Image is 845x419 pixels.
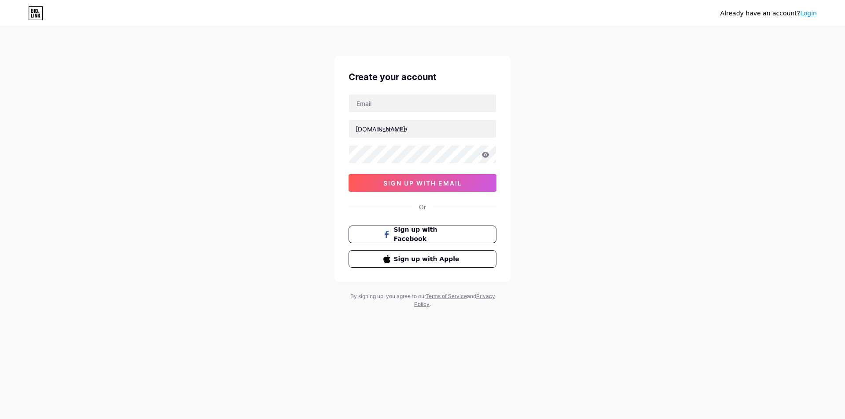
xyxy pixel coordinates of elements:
input: username [349,120,496,138]
button: Sign up with Facebook [349,226,496,243]
span: Sign up with Apple [394,255,462,264]
input: Email [349,95,496,112]
a: Login [800,10,817,17]
div: Or [419,202,426,211]
div: Already have an account? [720,9,817,18]
button: Sign up with Apple [349,250,496,268]
div: [DOMAIN_NAME]/ [356,124,408,134]
span: sign up with email [383,179,462,187]
button: sign up with email [349,174,496,192]
span: Sign up with Facebook [394,225,462,244]
div: Create your account [349,70,496,84]
a: Terms of Service [426,293,467,299]
div: By signing up, you agree to our and . [348,292,497,308]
